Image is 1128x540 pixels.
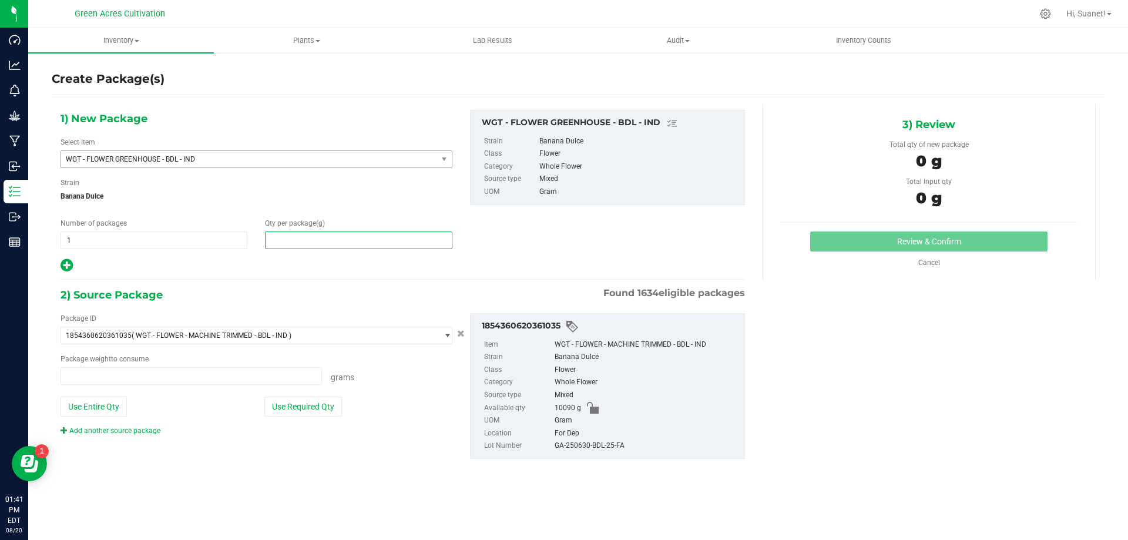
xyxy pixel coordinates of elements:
p: 08/20 [5,526,23,535]
span: Plants [214,35,399,46]
span: select [437,151,452,167]
span: (g) [316,219,325,227]
inline-svg: Manufacturing [9,135,21,147]
a: Inventory [28,28,214,53]
div: Mixed [555,389,738,402]
a: Lab Results [399,28,585,53]
label: Location [484,427,552,440]
a: Cancel [918,259,940,267]
inline-svg: Reports [9,236,21,248]
inline-svg: Outbound [9,211,21,223]
inline-svg: Analytics [9,59,21,71]
span: 2) Source Package [61,286,163,304]
label: Category [484,376,552,389]
inline-svg: Inventory [9,186,21,197]
span: Total qty of new package [889,140,969,149]
label: Class [484,147,537,160]
span: WGT - FLOWER GREENHOUSE - BDL - IND [66,155,418,163]
span: 0 g [916,189,942,207]
label: UOM [484,186,537,199]
label: Available qty [484,402,552,415]
label: Source type [484,173,537,186]
inline-svg: Monitoring [9,85,21,96]
a: Inventory Counts [771,28,956,53]
span: 1634 [637,287,659,298]
div: For Dep [555,427,738,440]
inline-svg: Grow [9,110,21,122]
button: Use Entire Qty [61,397,127,417]
span: Inventory [28,35,214,46]
div: WGT - FLOWER GREENHOUSE - BDL - IND [482,116,738,130]
span: 0 g [916,152,942,170]
span: Banana Dulce [61,187,452,205]
div: Whole Flower [555,376,738,389]
button: Use Required Qty [264,397,342,417]
h4: Create Package(s) [52,71,164,88]
span: Audit [586,35,770,46]
label: UOM [484,414,552,427]
div: Gram [555,414,738,427]
button: Cancel button [454,326,468,343]
label: Strain [484,135,537,148]
iframe: Resource center [12,446,47,481]
div: Gram [539,186,738,199]
div: 1854360620361035 [482,320,738,334]
label: Source type [484,389,552,402]
span: Grams [331,373,354,382]
span: Total input qty [906,177,952,186]
label: Select Item [61,137,95,147]
div: Flower [539,147,738,160]
a: Add another source package [61,427,160,435]
a: Audit [585,28,771,53]
button: Review & Confirm [810,232,1048,251]
span: ( WGT - FLOWER - MACHINE TRIMMED - BDL - IND ) [132,331,291,340]
span: Add new output [61,264,73,272]
label: Lot Number [484,440,552,452]
label: Item [484,338,552,351]
span: 10090 g [555,402,581,415]
span: select [437,327,452,344]
span: Lab Results [457,35,528,46]
label: Strain [61,177,79,188]
span: Inventory Counts [820,35,907,46]
label: Strain [484,351,552,364]
div: Banana Dulce [539,135,738,148]
span: Green Acres Cultivation [75,9,165,19]
input: 1 [61,232,247,249]
span: Hi, Suanet! [1066,9,1106,18]
div: Flower [555,364,738,377]
div: Manage settings [1038,8,1053,19]
span: Package ID [61,314,96,323]
label: Class [484,364,552,377]
inline-svg: Dashboard [9,34,21,46]
div: Mixed [539,173,738,186]
div: GA-250630-BDL-25-FA [555,440,738,452]
div: Banana Dulce [555,351,738,364]
span: weight [90,355,111,363]
label: Category [484,160,537,173]
iframe: Resource center unread badge [35,444,49,458]
span: 1854360620361035 [66,331,132,340]
p: 01:41 PM EDT [5,494,23,526]
inline-svg: Inbound [9,160,21,172]
span: 1) New Package [61,110,147,128]
span: Qty per package [265,219,325,227]
span: Package to consume [61,355,149,363]
span: 3) Review [902,116,955,133]
div: WGT - FLOWER - MACHINE TRIMMED - BDL - IND [555,338,738,351]
div: Whole Flower [539,160,738,173]
span: Number of packages [61,219,127,227]
span: Found eligible packages [603,286,745,300]
a: Plants [214,28,399,53]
